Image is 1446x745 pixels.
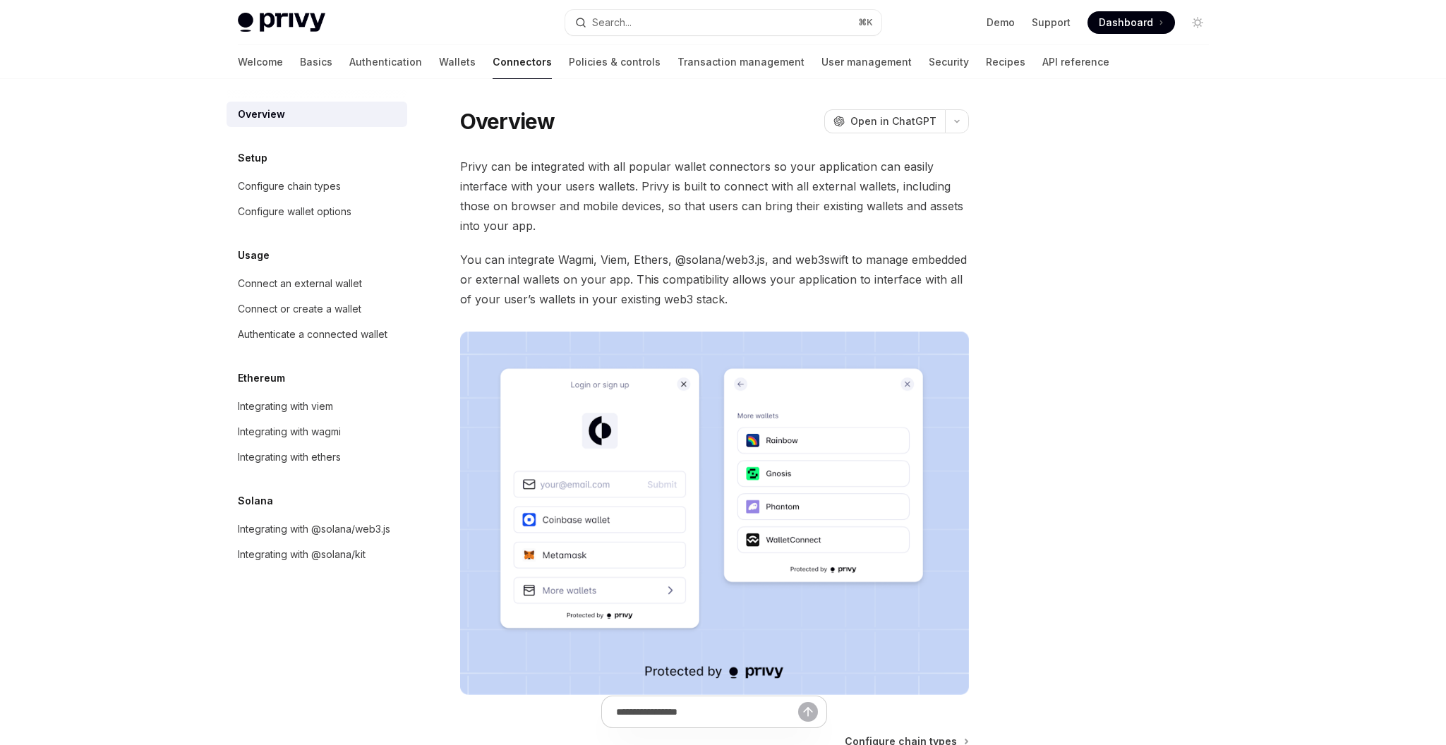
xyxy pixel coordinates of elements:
a: Integrating with viem [227,394,407,419]
a: Authenticate a connected wallet [227,322,407,347]
h5: Solana [238,492,273,509]
a: Policies & controls [569,45,661,79]
div: Integrating with viem [238,398,333,415]
div: Configure chain types [238,178,341,195]
button: Toggle dark mode [1186,11,1209,34]
img: Connectors3 [460,332,969,695]
a: Integrating with ethers [227,444,407,470]
a: Configure wallet options [227,199,407,224]
div: Connect or create a wallet [238,301,361,317]
a: Integrating with @solana/web3.js [227,516,407,542]
div: Configure wallet options [238,203,351,220]
a: Security [929,45,969,79]
button: Search...⌘K [565,10,881,35]
span: Dashboard [1099,16,1153,30]
h5: Setup [238,150,267,166]
a: Authentication [349,45,422,79]
div: Connect an external wallet [238,275,362,292]
a: Overview [227,102,407,127]
span: ⌘ K [858,17,873,28]
div: Overview [238,106,285,123]
div: Integrating with ethers [238,449,341,466]
a: Configure chain types [227,174,407,199]
div: Search... [592,14,632,31]
span: Open in ChatGPT [850,114,936,128]
a: Demo [987,16,1015,30]
a: Recipes [986,45,1025,79]
a: User management [821,45,912,79]
a: Integrating with wagmi [227,419,407,444]
a: API reference [1042,45,1109,79]
span: Privy can be integrated with all popular wallet connectors so your application can easily interfa... [460,157,969,236]
button: Open in ChatGPT [824,109,945,133]
img: light logo [238,13,325,32]
div: Integrating with @solana/web3.js [238,521,390,538]
a: Connectors [493,45,552,79]
a: Connect or create a wallet [227,296,407,322]
div: Authenticate a connected wallet [238,326,387,343]
a: Basics [300,45,332,79]
h5: Ethereum [238,370,285,387]
h5: Usage [238,247,270,264]
a: Wallets [439,45,476,79]
a: Support [1032,16,1071,30]
span: You can integrate Wagmi, Viem, Ethers, @solana/web3.js, and web3swift to manage embedded or exter... [460,250,969,309]
h1: Overview [460,109,555,134]
a: Transaction management [677,45,805,79]
a: Integrating with @solana/kit [227,542,407,567]
div: Integrating with wagmi [238,423,341,440]
div: Integrating with @solana/kit [238,546,366,563]
button: Send message [798,702,818,722]
a: Welcome [238,45,283,79]
a: Dashboard [1087,11,1175,34]
a: Connect an external wallet [227,271,407,296]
